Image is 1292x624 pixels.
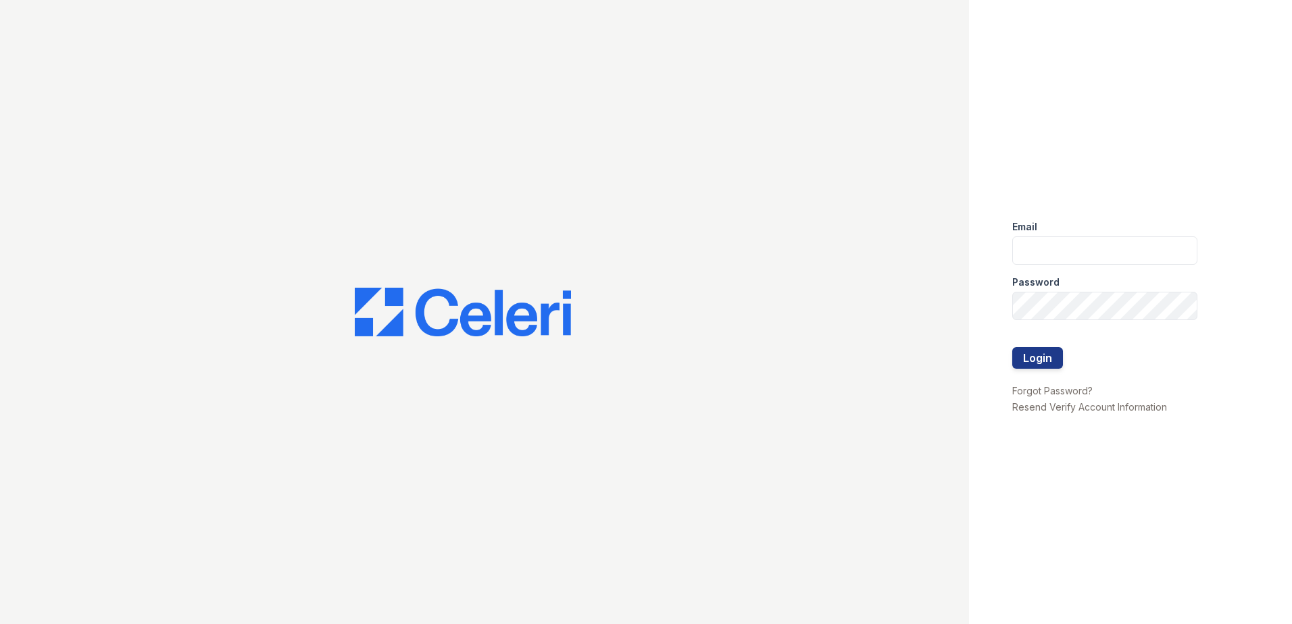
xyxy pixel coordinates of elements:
[1012,385,1093,396] a: Forgot Password?
[1012,220,1037,234] label: Email
[355,288,571,336] img: CE_Logo_Blue-a8612792a0a2168367f1c8372b55b34899dd931a85d93a1a3d3e32e68fde9ad4.png
[1012,401,1167,413] a: Resend Verify Account Information
[1012,347,1063,369] button: Login
[1012,276,1060,289] label: Password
